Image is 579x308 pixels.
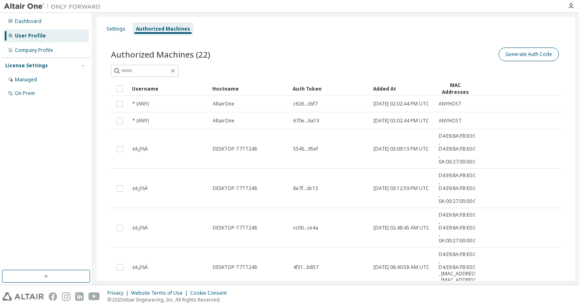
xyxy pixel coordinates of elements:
span: c626...cbf7 [293,101,318,107]
div: User Profile [15,33,46,39]
span: D4:E9:8A:FB:E0:04 , D4:E9:8A:FB:E0:00 , [MAC_ADDRESS] , [MAC_ADDRESS] [439,251,479,283]
span: Authorized Machines (22) [111,49,210,60]
span: D4:E9:8A:FB:E0:04 , D4:E9:8A:FB:E0:00 , 0A:00:27:00:00:0E [439,212,479,244]
div: Auth Token [293,82,367,95]
span: [DATE] 06:40:58 AM UTC [374,264,429,271]
span: ANYHOST [439,101,462,107]
span: 670e...6a13 [293,118,319,124]
div: License Settings [5,62,48,69]
div: Privacy [107,290,131,296]
div: Authorized Machines [136,26,190,32]
span: DESKTOP-T7TT248 [213,264,257,271]
span: [DATE] 03:12:59 PM UTC [374,185,429,192]
div: Cookie Consent [190,290,232,296]
div: Company Profile [15,47,53,54]
div: On Prem [15,90,35,97]
span: AltairOne [213,101,234,107]
span: [DATE] 03:09:13 PM UTC [374,146,429,152]
div: Settings [107,26,125,32]
div: Dashboard [15,18,41,25]
span: [DATE] 02:02:44 PM UTC [374,118,429,124]
span: ±è¿ì½Ä [132,225,148,231]
div: Added At [373,82,432,95]
span: cc00...ce4a [293,225,318,231]
span: ANYHOST [439,118,462,124]
span: * (ANY) [132,101,149,107]
span: 8e7f...dc13 [293,185,318,192]
div: Website Terms of Use [131,290,190,296]
img: facebook.svg [49,292,57,301]
span: DESKTOP-T7TT248 [213,225,257,231]
span: [DATE] 02:48:45 AM UTC [374,225,429,231]
p: © 2025 Altair Engineering, Inc. All Rights Reserved. [107,296,232,303]
img: instagram.svg [62,292,70,301]
span: AltairOne [213,118,234,124]
span: 5545...95ef [293,146,318,152]
img: Altair One [4,2,105,10]
span: * (ANY) [132,118,149,124]
div: Username [132,82,206,95]
span: ±è¿ì½Ä [132,185,148,192]
span: [DATE] 02:02:44 PM UTC [374,101,429,107]
span: DESKTOP-T7TT248 [213,146,257,152]
div: Hostname [212,82,286,95]
img: altair_logo.svg [2,292,44,301]
div: Managed [15,76,37,83]
button: Generate Auth Code [499,48,559,61]
span: 4f31...b857 [293,264,318,271]
span: D4:E9:8A:FB:E0:04 , D4:E9:8A:FB:E0:00 , 0A:00:27:00:00:0E [439,172,479,205]
span: ±è¿ì½Ä [132,264,148,271]
span: D4:E9:8A:FB:E0:04 , D4:E9:8A:FB:E0:00 , 0A:00:27:00:00:0E [439,133,479,165]
img: linkedin.svg [75,292,84,301]
div: MAC Addresses [438,82,472,95]
span: ±è¿ì½Ä [132,146,148,152]
span: DESKTOP-T7TT248 [213,185,257,192]
img: youtube.svg [88,292,100,301]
